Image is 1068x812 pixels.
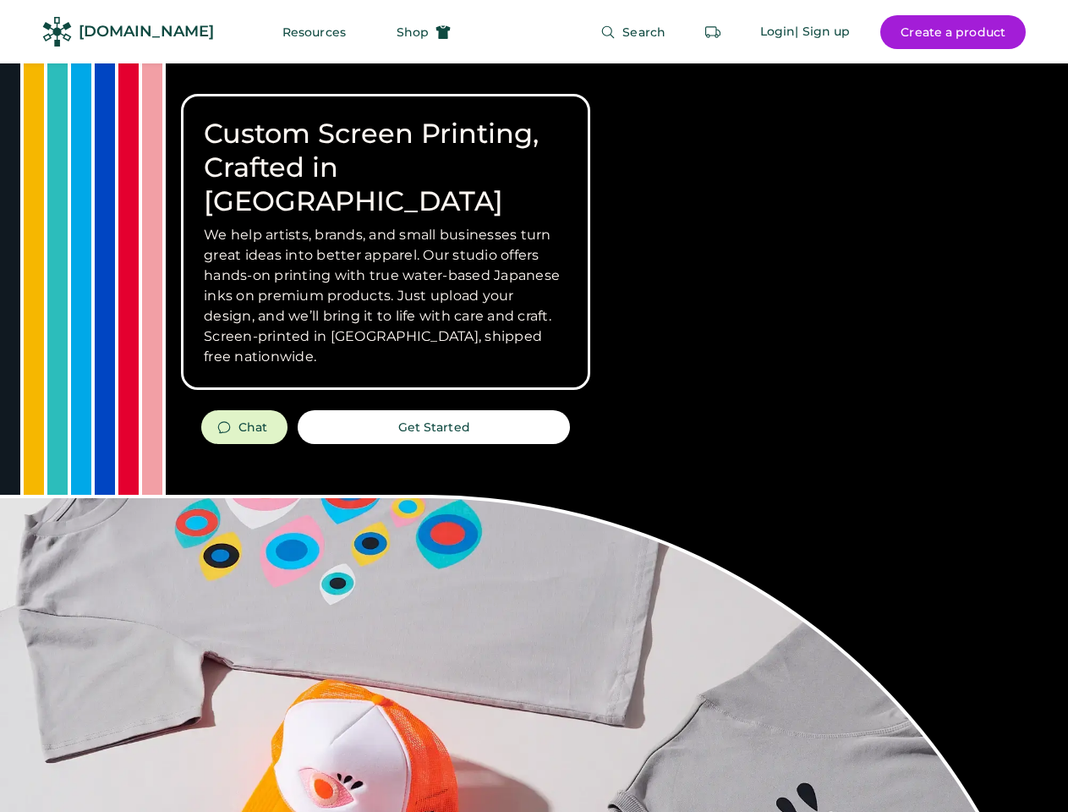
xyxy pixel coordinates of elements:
[880,15,1026,49] button: Create a product
[201,410,288,444] button: Chat
[622,26,665,38] span: Search
[42,17,72,47] img: Rendered Logo - Screens
[298,410,570,444] button: Get Started
[204,225,567,367] h3: We help artists, brands, and small businesses turn great ideas into better apparel. Our studio of...
[760,24,796,41] div: Login
[376,15,471,49] button: Shop
[204,117,567,218] h1: Custom Screen Printing, Crafted in [GEOGRAPHIC_DATA]
[795,24,850,41] div: | Sign up
[79,21,214,42] div: [DOMAIN_NAME]
[696,15,730,49] button: Retrieve an order
[580,15,686,49] button: Search
[262,15,366,49] button: Resources
[397,26,429,38] span: Shop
